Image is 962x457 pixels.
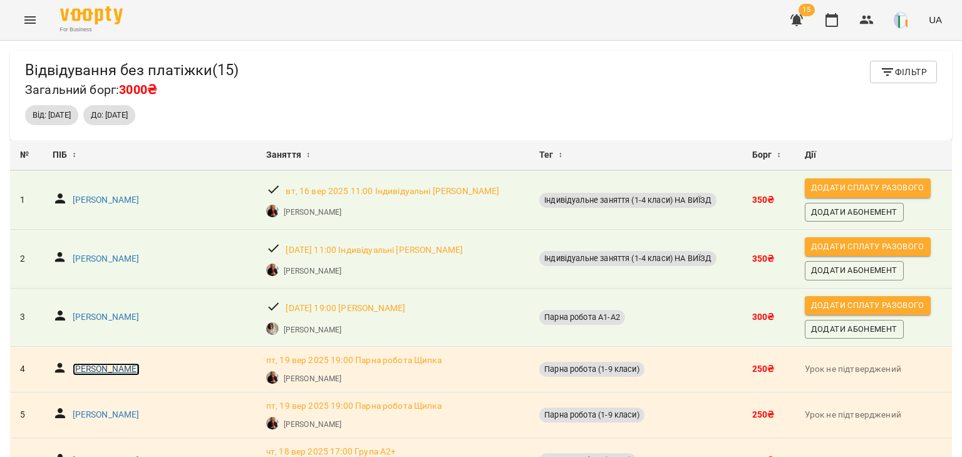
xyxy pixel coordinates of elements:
[752,364,775,374] b: 250 ₴
[25,80,239,100] h6: Загальний борг:
[73,311,140,324] a: [PERSON_NAME]
[811,205,897,219] span: Додати Абонемент
[20,148,33,163] div: №
[266,148,301,163] span: Заняття
[805,148,942,163] div: Дії
[284,373,341,384] a: [PERSON_NAME]
[10,230,43,289] td: 2
[805,320,904,339] button: Додати Абонемент
[10,347,43,393] td: 4
[799,4,815,16] span: 15
[266,371,279,384] img: Юлія Дзебчук
[266,417,279,429] img: Юлія Дзебчук
[539,312,625,323] span: Парна робота А1-А2
[284,419,341,430] a: [PERSON_NAME]
[266,264,279,276] img: Юлія Дзебчук
[73,148,76,163] span: ↕
[306,148,310,163] span: ↕
[811,299,924,312] span: Додати сплату разового
[805,203,904,222] button: Додати Абонемент
[539,195,716,206] span: Індивідуальне заняття (1-4 класи) НА ВИЇЗД
[10,171,43,229] td: 1
[929,13,942,26] span: UA
[805,178,931,197] button: Додати сплату разового
[286,244,463,257] a: [DATE] 11:00 Індивідуальні [PERSON_NAME]
[83,110,135,121] span: До: [DATE]
[894,11,911,29] img: 9a1d62ba177fc1b8feef1f864f620c53.png
[777,148,781,163] span: ↕
[119,83,157,97] span: 3000₴
[25,61,239,80] h5: Відвідування без платіжки ( 15 )
[284,265,341,277] a: [PERSON_NAME]
[752,195,775,205] b: 350 ₴
[266,322,279,335] img: Анастасія Липовська
[15,5,45,35] button: Menu
[752,254,775,264] b: 350 ₴
[811,264,897,277] span: Додати Абонемент
[73,409,140,421] a: [PERSON_NAME]
[924,8,947,31] button: UA
[266,354,442,367] a: пт, 19 вер 2025 19:00 Парна робота Щипка
[73,194,140,207] a: [PERSON_NAME]
[880,64,927,80] span: Фільтр
[25,110,78,121] span: Від: [DATE]
[266,205,279,217] img: Юлія Дзебчук
[286,302,405,315] a: [DATE] 19:00 [PERSON_NAME]
[752,148,772,163] span: Борг
[539,148,553,163] span: Тег
[559,148,562,163] span: ↕
[286,185,499,198] a: вт, 16 вер 2025 11:00 Індивідуальні [PERSON_NAME]
[805,261,904,280] button: Додати Абонемент
[266,400,442,413] a: пт, 19 вер 2025 19:00 Парна робота Щипка
[73,363,140,376] a: [PERSON_NAME]
[53,148,67,163] span: ПІБ
[539,364,644,375] span: Парна робота (1-9 класи)
[805,363,942,376] p: Урок не підтверджений
[805,237,931,256] button: Додати сплату разового
[752,409,775,419] b: 250 ₴
[752,312,775,322] b: 300 ₴
[805,296,931,315] button: Додати сплату разового
[73,253,140,265] a: [PERSON_NAME]
[811,181,924,195] span: Додати сплату разового
[811,322,897,336] span: Додати Абонемент
[805,409,942,421] p: Урок не підтверджений
[284,207,341,218] a: [PERSON_NAME]
[284,324,341,336] a: [PERSON_NAME]
[539,409,644,421] span: Парна робота (1-9 класи)
[539,253,716,264] span: Індивідуальне заняття (1-4 класи) НА ВИЇЗД
[10,393,43,438] td: 5
[60,26,123,34] span: For Business
[60,6,123,24] img: Voopty Logo
[10,288,43,347] td: 3
[811,240,924,254] span: Додати сплату разового
[870,61,937,83] button: Фільтр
